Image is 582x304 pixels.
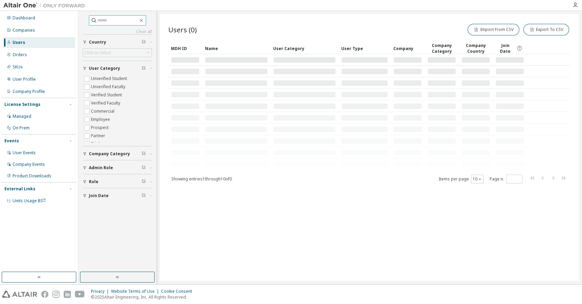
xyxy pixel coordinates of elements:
span: Clear filter [142,165,146,171]
img: youtube.svg [75,291,85,298]
div: Cookie Consent [161,289,196,294]
div: Company [393,43,422,54]
span: Units Usage BI [13,198,46,204]
div: User Category [273,43,336,54]
span: Showing entries 1 through 10 of 0 [171,176,232,182]
div: Managed [13,114,31,119]
label: Commercial [91,107,116,115]
span: Page n. [490,175,522,183]
img: Altair One [3,2,89,9]
label: Employee [91,115,111,124]
div: License Settings [4,102,41,107]
span: Clear filter [142,179,146,185]
span: Clear filter [142,193,146,198]
div: Company Category [427,43,456,54]
label: Trial [91,140,101,148]
button: Role [83,174,152,189]
div: Dashboard [13,15,35,21]
div: Orders [13,52,27,58]
span: Clear filter [142,66,146,71]
div: Company Country [461,43,490,54]
button: Import From CSV [468,24,519,35]
img: altair_logo.svg [2,291,37,298]
p: © 2025 Altair Engineering, Inc. All Rights Reserved. [91,294,196,300]
span: Join Date [89,193,109,198]
label: Verified Student [91,91,123,99]
div: Click to select [84,50,111,55]
span: Join Date [496,43,515,54]
button: Admin Role [83,160,152,175]
button: Country [83,35,152,50]
img: linkedin.svg [64,291,71,298]
div: Website Terms of Use [111,289,161,294]
label: Unverified Faculty [91,83,127,91]
svg: Date when the user was first added or directly signed up. If the user was deleted and later re-ad... [517,45,523,51]
label: Unverified Student [91,75,128,83]
span: Users (0) [168,25,197,34]
img: instagram.svg [52,291,60,298]
div: User Type [341,43,388,54]
button: User Category [83,61,152,76]
button: 10 [473,176,482,182]
label: Partner [91,132,107,140]
div: User Events [13,150,36,156]
span: Company Category [89,151,130,157]
span: User Category [89,66,120,71]
label: Verified Faculty [91,99,122,107]
div: SKUs [13,64,23,70]
button: Company Category [83,146,152,161]
div: Product Downloads [13,173,51,179]
span: Items per page [439,175,484,183]
a: Clear all [83,29,152,34]
label: Prospect [91,124,110,132]
div: Companies [13,28,35,33]
div: External Links [4,186,35,192]
div: Click to select [83,49,152,57]
button: Join Date [83,188,152,203]
div: Name [205,43,268,54]
span: Admin Role [89,165,113,171]
div: Company Profile [13,89,45,94]
div: User Profile [13,77,36,82]
span: Clear filter [142,151,146,157]
span: Clear filter [142,39,146,45]
button: Export To CSV [523,24,569,35]
div: Events [4,138,19,144]
img: facebook.svg [41,291,48,298]
div: MDH ID [171,43,200,54]
span: Country [89,39,106,45]
div: On Prem [13,125,30,131]
div: Privacy [91,289,111,294]
div: Company Events [13,162,45,167]
span: Role [89,179,98,185]
div: Users [13,40,25,45]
